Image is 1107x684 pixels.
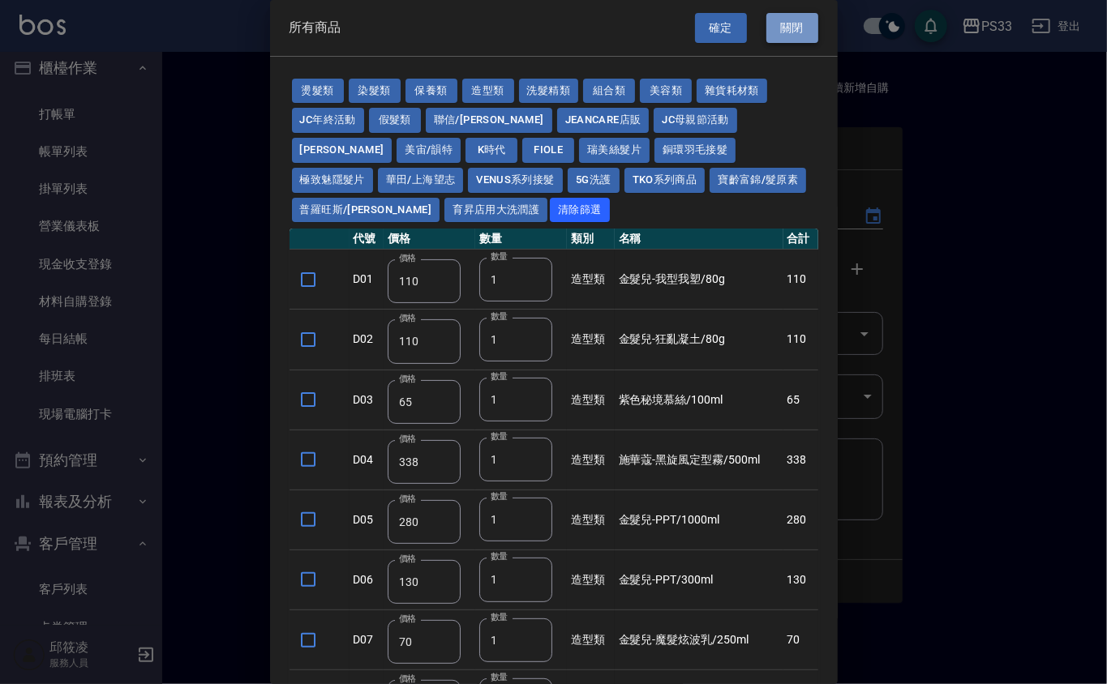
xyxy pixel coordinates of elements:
button: JC母親節活動 [654,108,737,133]
label: 價格 [399,312,416,324]
td: 280 [783,489,818,549]
button: 寶齡富錦/髮原素 [710,168,806,193]
th: 價格 [384,229,475,250]
td: 造型類 [567,250,615,310]
button: K時代 [466,138,517,163]
td: 金髮兒-我型我塑/80g [615,250,783,310]
label: 數量 [491,370,508,383]
td: 造型類 [567,370,615,430]
td: D05 [350,489,384,549]
td: D06 [350,549,384,609]
td: 紫色秘境慕絲/100ml [615,370,783,430]
button: 聯信/[PERSON_NAME] [426,108,552,133]
td: 造型類 [567,310,615,370]
td: 65 [783,370,818,430]
td: D07 [350,610,384,670]
button: 燙髮類 [292,79,344,104]
label: 數量 [491,671,508,683]
td: 110 [783,250,818,310]
button: 假髮類 [369,108,421,133]
button: 5G洗護 [568,168,620,193]
td: 造型類 [567,430,615,489]
button: 華田/上海望志 [378,168,464,193]
label: 價格 [399,433,416,445]
button: 關閉 [766,13,818,43]
button: 造型類 [462,79,514,104]
button: 極致魅隱髮片 [292,168,373,193]
td: 70 [783,610,818,670]
button: 銅環羽毛接髮 [654,138,736,163]
th: 名稱 [615,229,783,250]
span: 所有商品 [290,19,341,36]
label: 價格 [399,553,416,565]
label: 價格 [399,613,416,625]
button: 育昇店用大洗潤護 [444,198,547,223]
td: 造型類 [567,610,615,670]
td: D03 [350,370,384,430]
td: 金髮兒-狂亂凝土/80g [615,310,783,370]
button: JeanCare店販 [557,108,650,133]
label: 數量 [491,490,508,502]
th: 合計 [783,229,818,250]
button: 美容類 [640,79,692,104]
button: TKO系列商品 [624,168,706,193]
button: 染髮類 [349,79,401,104]
button: Venus系列接髮 [468,168,562,193]
td: 造型類 [567,549,615,609]
td: 338 [783,430,818,489]
td: D04 [350,430,384,489]
td: 130 [783,549,818,609]
button: 組合類 [583,79,635,104]
th: 數量 [475,229,567,250]
button: JC年終活動 [292,108,364,133]
label: 數量 [491,250,508,263]
button: 瑞美絲髮片 [579,138,650,163]
td: 金髮兒-魔髮炫波乳/250ml [615,610,783,670]
th: 代號 [350,229,384,250]
label: 數量 [491,430,508,442]
label: 數量 [491,611,508,623]
label: 價格 [399,252,416,264]
td: 金髮兒-PPT/300ml [615,549,783,609]
button: 清除篩選 [550,198,610,223]
button: FIOLE [522,138,574,163]
th: 類別 [567,229,615,250]
label: 價格 [399,373,416,385]
button: 洗髮精類 [519,79,579,104]
td: 造型類 [567,489,615,549]
button: 保養類 [405,79,457,104]
label: 數量 [491,310,508,323]
label: 價格 [399,493,416,505]
td: D01 [350,250,384,310]
label: 數量 [491,550,508,562]
td: 金髮兒-PPT/1000ml [615,489,783,549]
td: 施華蔻-黑旋風定型霧/500ml [615,430,783,489]
button: [PERSON_NAME] [292,138,393,163]
button: 確定 [695,13,747,43]
button: 美宙/韻特 [397,138,461,163]
button: 普羅旺斯/[PERSON_NAME] [292,198,440,223]
td: 110 [783,310,818,370]
td: D02 [350,310,384,370]
button: 雜貨耗材類 [697,79,767,104]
